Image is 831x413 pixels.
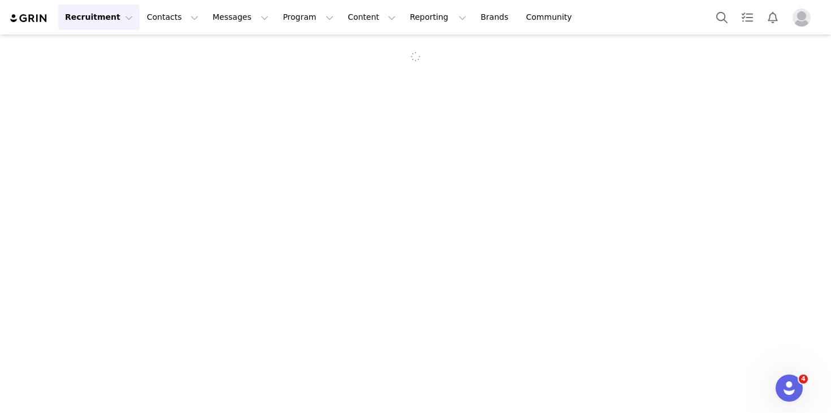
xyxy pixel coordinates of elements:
[206,5,275,30] button: Messages
[786,8,822,27] button: Profile
[735,5,760,30] a: Tasks
[341,5,402,30] button: Content
[776,375,803,402] iframe: Intercom live chat
[799,375,808,384] span: 4
[709,5,734,30] button: Search
[58,5,140,30] button: Recruitment
[520,5,584,30] a: Community
[760,5,785,30] button: Notifications
[474,5,518,30] a: Brands
[276,5,340,30] button: Program
[793,8,811,27] img: placeholder-profile.jpg
[403,5,473,30] button: Reporting
[140,5,205,30] button: Contacts
[9,13,49,24] img: grin logo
